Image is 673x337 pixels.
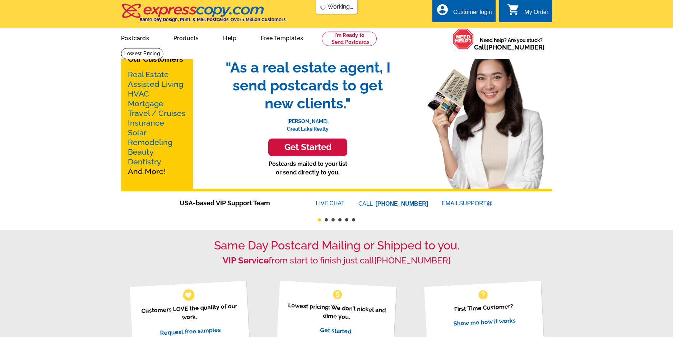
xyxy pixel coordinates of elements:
font: CALL [358,200,374,208]
a: Assisted Living [128,80,183,89]
a: Request free samples [159,326,221,336]
a: EMAILSUPPORT@ [442,200,493,206]
a: Help [212,29,248,46]
button: 4 of 6 [338,218,342,221]
button: 6 of 6 [352,218,355,221]
a: Free Templates [249,29,315,46]
p: Customers LOVE the quality of our work. [138,301,240,324]
span: favorite [185,291,192,299]
a: Insurance [128,118,164,127]
a: Remodeling [128,138,172,147]
a: Mortgage [128,99,163,108]
a: [PHONE_NUMBER] [486,43,545,51]
a: Real Estate [128,70,169,79]
div: My Order [524,9,548,19]
a: Beauty [128,148,154,156]
span: USA-based VIP Support Team [180,198,294,208]
p: Postcards mailed to your list or send directly to you. [218,160,398,177]
span: Call [474,43,545,51]
a: Get started [320,326,351,335]
button: 3 of 6 [331,218,335,221]
button: 2 of 6 [325,218,328,221]
i: account_circle [436,3,449,16]
a: account_circle Customer login [436,8,492,17]
a: Get Started [218,139,398,156]
img: loading... [320,4,326,10]
img: help [452,28,474,50]
a: HVAC [128,89,149,98]
span: "As a real estate agent, I send postcards to get new clients." [218,58,398,112]
a: LIVECHAT [316,200,345,206]
p: And More! [128,70,186,176]
font: SUPPORT@ [459,199,493,208]
p: [PERSON_NAME], Great Lake Realty [218,112,398,133]
a: Solar [128,128,147,137]
a: shopping_cart My Order [507,8,548,17]
a: Postcards [110,29,161,46]
a: Same Day Design, Print, & Mail Postcards. Over 1 Million Customers. [121,9,287,22]
a: Products [162,29,210,46]
a: Show me how it works [453,317,516,327]
p: First Time Customer? [433,301,534,315]
p: Lowest pricing: We don’t nickel and dime you. [286,301,387,323]
a: Dentistry [128,157,161,166]
font: LIVE [316,199,330,208]
h4: Same Day Design, Print, & Mail Postcards. Over 1 Million Customers. [140,17,287,22]
a: Travel / Cruises [128,109,186,118]
a: [PHONE_NUMBER] [374,255,450,266]
h2: from start to finish just call [121,256,552,266]
button: 5 of 6 [345,218,348,221]
i: shopping_cart [507,3,520,16]
span: Need help? Are you stuck? [474,37,548,51]
span: monetization_on [332,289,343,300]
strong: VIP Service [223,255,269,266]
h1: Same Day Postcard Mailing or Shipped to you. [121,239,552,252]
span: help [477,289,489,300]
div: Customer login [453,9,492,19]
h3: Get Started [277,142,338,153]
button: 1 of 6 [318,218,321,221]
a: [PHONE_NUMBER] [376,201,428,207]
